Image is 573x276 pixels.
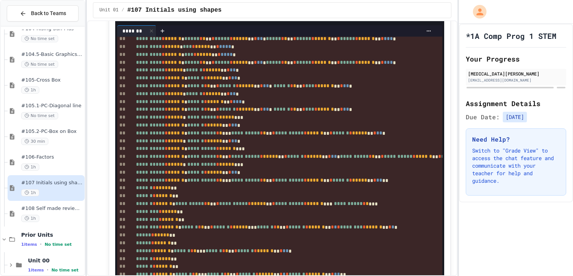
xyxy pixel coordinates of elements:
span: #108 Self made review (15pts) [21,205,83,212]
span: Back to Teams [31,9,66,17]
span: / [122,7,124,13]
h3: Need Help? [472,135,560,144]
span: Due Date: [466,113,500,122]
span: • [40,241,42,247]
span: #107 Initials using shapes [127,6,222,15]
span: #105-Cross Box [21,77,83,83]
span: Unit 00 [28,257,83,264]
button: Back to Teams [7,5,79,22]
span: 1h [21,189,39,196]
span: No time set [45,242,72,247]
p: Switch to "Grade View" to access the chat feature and communicate with your teacher for help and ... [472,147,560,185]
div: [MEDICAL_DATA][PERSON_NAME] [468,70,564,77]
span: 30 min [21,138,48,145]
span: No time set [21,61,58,68]
span: 1h [21,163,39,171]
span: No time set [21,35,58,42]
span: #105.1-PC-Diagonal line [21,103,83,109]
h2: Your Progress [466,54,566,64]
h1: *1A Comp Prog 1 STEM [466,31,556,41]
span: • [47,267,48,273]
span: 1h [21,86,39,94]
span: #107 Initials using shapes [21,180,83,186]
span: 1 items [21,242,37,247]
div: [EMAIL_ADDRESS][DOMAIN_NAME] [468,77,564,83]
h2: Assignment Details [466,98,566,109]
span: #106-Factors [21,154,83,160]
span: No time set [51,268,79,273]
span: #105.2-PC-Box on Box [21,128,83,135]
span: Unit 01 [99,7,118,13]
div: My Account [465,3,488,20]
span: Prior Units [21,231,83,238]
span: No time set [21,112,58,119]
span: [DATE] [503,112,527,122]
span: 1h [21,215,39,222]
span: 1 items [28,268,44,273]
span: #104.5-Basic Graphics Review [21,51,83,58]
